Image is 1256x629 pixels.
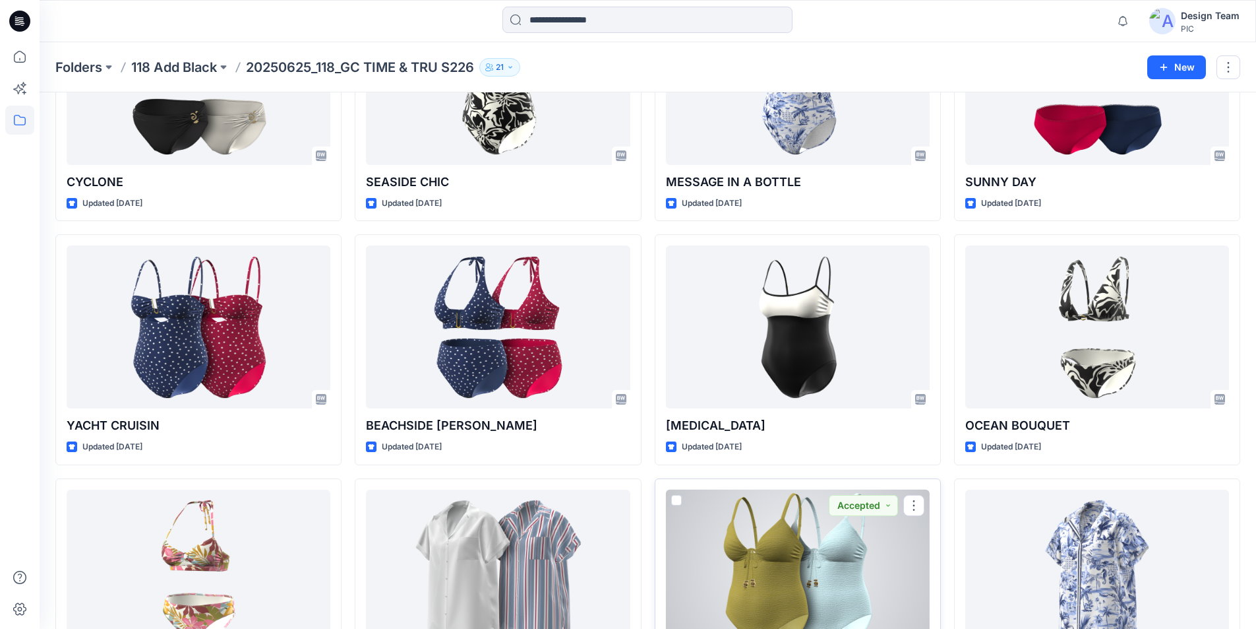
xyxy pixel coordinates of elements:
p: CYCLONE [67,173,330,191]
a: BEACHSIDE BETTY [366,246,630,409]
p: MESSAGE IN A BOTTLE [666,173,930,191]
a: OCEAN BOUQUET [965,246,1229,409]
p: Updated [DATE] [382,197,442,211]
p: Updated [DATE] [981,197,1041,211]
p: Updated [DATE] [82,197,142,211]
p: YACHT CRUISIN [67,416,330,435]
a: MUSE [666,246,930,409]
p: 20250625_118_GC TIME & TRU S226 [246,58,474,77]
button: 21 [479,58,520,77]
button: New [1147,55,1206,79]
a: YACHT CRUISIN [67,246,330,409]
p: OCEAN BOUQUET [965,416,1229,435]
a: Folders [55,58,102,77]
p: 21 [496,60,504,75]
p: BEACHSIDE [PERSON_NAME] [366,416,630,435]
div: Design Team [1181,8,1240,24]
p: Updated [DATE] [981,440,1041,454]
p: [MEDICAL_DATA] [666,416,930,435]
p: SEASIDE CHIC [366,173,630,191]
p: Updated [DATE] [82,440,142,454]
a: 118 Add Black [131,58,217,77]
div: PIC [1181,24,1240,34]
p: Updated [DATE] [682,197,742,211]
p: Updated [DATE] [682,440,742,454]
p: SUNNY DAY [965,173,1229,191]
img: avatar [1149,8,1176,34]
p: Updated [DATE] [382,440,442,454]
